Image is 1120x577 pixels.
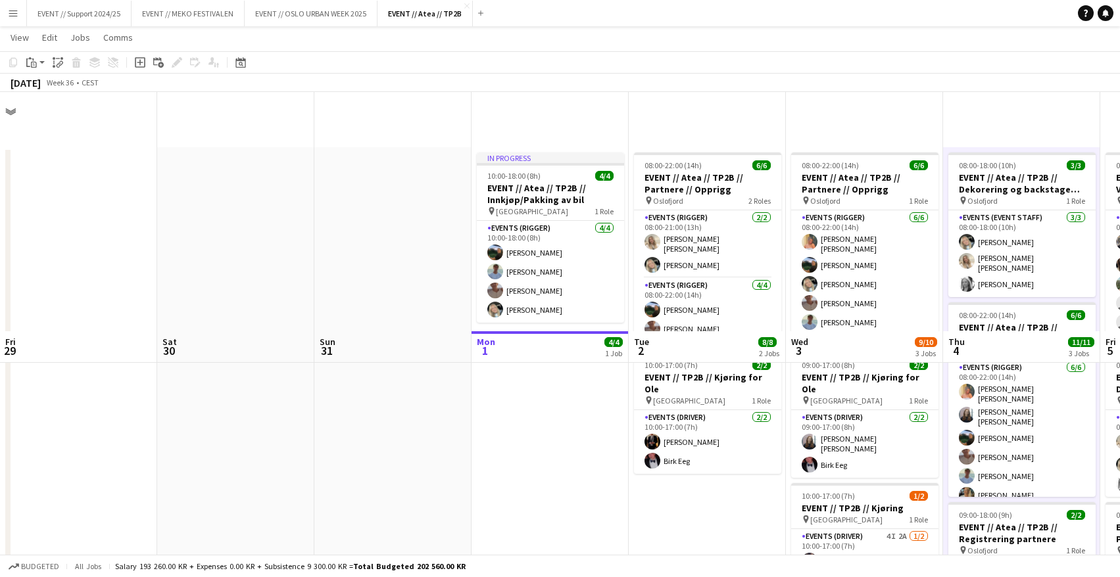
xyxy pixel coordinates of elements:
[353,561,466,571] span: Total Budgeted 202 560.00 KR
[634,371,781,395] h3: EVENT // TP2B // Kjøring for Ole
[5,336,16,348] span: Fri
[65,29,95,46] a: Jobs
[645,160,702,170] span: 08:00-22:00 (14h)
[115,561,466,571] div: Salary 193 260.00 KR + Expenses 0.00 KR + Subsistence 9 300.00 KR =
[948,152,1096,297] app-job-card: 08:00-18:00 (10h)3/3EVENT // Atea // TP2B // Dekorering og backstage oppsett Oslofjord1 RoleEvent...
[789,343,808,358] span: 3
[645,360,698,370] span: 10:00-17:00 (7h)
[634,172,781,195] h3: EVENT // Atea // TP2B // Partnere // Opprigg
[27,1,132,26] button: EVENT // Support 2024/25
[915,337,937,347] span: 9/10
[634,336,649,348] span: Tue
[320,336,335,348] span: Sun
[477,182,624,206] h3: EVENT // Atea // TP2B // Innkjøp/Pakking av bil
[909,196,928,206] span: 1 Role
[475,343,495,358] span: 1
[791,502,938,514] h3: EVENT // TP2B // Kjøring
[595,171,614,181] span: 4/4
[791,371,938,395] h3: EVENT // TP2B // Kjøring for Ole
[634,278,781,384] app-card-role: Events (Rigger)4/408:00-22:00 (14h)[PERSON_NAME][PERSON_NAME][PERSON_NAME]
[42,32,57,43] span: Edit
[810,196,840,206] span: Oslofjord
[748,196,771,206] span: 2 Roles
[802,160,859,170] span: 08:00-22:00 (14h)
[632,343,649,358] span: 2
[959,510,1012,520] span: 09:00-18:00 (9h)
[759,348,779,358] div: 2 Jobs
[946,343,965,358] span: 4
[82,78,99,87] div: CEST
[752,160,771,170] span: 6/6
[11,32,29,43] span: View
[802,491,855,501] span: 10:00-17:00 (7h)
[1066,545,1085,555] span: 1 Role
[1067,310,1085,320] span: 6/6
[477,336,495,348] span: Mon
[752,396,771,405] span: 1 Role
[948,302,1096,497] app-job-card: 08:00-22:00 (14h)6/6EVENT // Atea // TP2B // Partnere // Opprigg Oslofjord1 RoleEvents (Rigger)6/...
[1069,348,1094,358] div: 3 Jobs
[802,360,855,370] span: 09:00-17:00 (8h)
[37,29,62,46] a: Edit
[653,396,725,405] span: [GEOGRAPHIC_DATA]
[810,396,883,405] span: [GEOGRAPHIC_DATA]
[72,561,104,571] span: All jobs
[791,336,808,348] span: Wed
[653,196,683,206] span: Oslofjord
[11,76,41,89] div: [DATE]
[634,152,781,347] app-job-card: 08:00-22:00 (14h)6/6EVENT // Atea // TP2B // Partnere // Opprigg Oslofjord2 RolesEvents (Rigger)2...
[967,196,998,206] span: Oslofjord
[160,343,177,358] span: 30
[948,172,1096,195] h3: EVENT // Atea // TP2B // Dekorering og backstage oppsett
[909,396,928,405] span: 1 Role
[70,32,90,43] span: Jobs
[162,336,177,348] span: Sat
[245,1,377,26] button: EVENT // OSLO URBAN WEEK 2025
[103,32,133,43] span: Comms
[634,352,781,474] app-job-card: 10:00-17:00 (7h)2/2EVENT // TP2B // Kjøring for Ole [GEOGRAPHIC_DATA]1 RoleEvents (Driver)2/210:0...
[791,152,938,347] app-job-card: 08:00-22:00 (14h)6/6EVENT // Atea // TP2B // Partnere // Opprigg Oslofjord1 RoleEvents (Rigger)6/...
[132,1,245,26] button: EVENT // MEKO FESTIVALEN
[791,410,938,478] app-card-role: Events (Driver)2/209:00-17:00 (8h)[PERSON_NAME] [PERSON_NAME]Birk Eeg
[1104,343,1116,358] span: 5
[477,152,624,323] app-job-card: In progress10:00-18:00 (8h)4/4EVENT // Atea // TP2B // Innkjøp/Pakking av bil [GEOGRAPHIC_DATA]1 ...
[3,343,16,358] span: 29
[1067,160,1085,170] span: 3/3
[758,337,777,347] span: 8/8
[1066,196,1085,206] span: 1 Role
[477,152,624,163] div: In progress
[634,410,781,474] app-card-role: Events (Driver)2/210:00-17:00 (7h)[PERSON_NAME]Birk Eeg
[967,545,998,555] span: Oslofjord
[752,360,771,370] span: 2/2
[604,337,623,347] span: 4/4
[98,29,138,46] a: Comms
[605,348,622,358] div: 1 Job
[1067,510,1085,520] span: 2/2
[5,29,34,46] a: View
[909,515,928,524] span: 1 Role
[948,336,965,348] span: Thu
[496,206,568,216] span: [GEOGRAPHIC_DATA]
[377,1,473,26] button: EVENT // Atea // TP2B
[915,348,937,358] div: 3 Jobs
[477,221,624,323] app-card-role: Events (Rigger)4/410:00-18:00 (8h)[PERSON_NAME][PERSON_NAME][PERSON_NAME][PERSON_NAME]
[910,160,928,170] span: 6/6
[948,521,1096,545] h3: EVENT // Atea // TP2B // Registrering partnere
[1106,336,1116,348] span: Fri
[7,559,61,574] button: Budgeted
[948,360,1096,508] app-card-role: Events (Rigger)6/608:00-22:00 (14h)[PERSON_NAME] [PERSON_NAME][PERSON_NAME] [PERSON_NAME][PERSON_...
[1068,337,1094,347] span: 11/11
[791,352,938,478] app-job-card: 09:00-17:00 (8h)2/2EVENT // TP2B // Kjøring for Ole [GEOGRAPHIC_DATA]1 RoleEvents (Driver)2/209:0...
[791,172,938,195] h3: EVENT // Atea // TP2B // Partnere // Opprigg
[791,210,938,358] app-card-role: Events (Rigger)6/608:00-22:00 (14h)[PERSON_NAME] [PERSON_NAME][PERSON_NAME][PERSON_NAME][PERSON_N...
[948,210,1096,297] app-card-role: Events (Event Staff)3/308:00-18:00 (10h)[PERSON_NAME][PERSON_NAME] [PERSON_NAME][PERSON_NAME]
[487,171,541,181] span: 10:00-18:00 (8h)
[43,78,76,87] span: Week 36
